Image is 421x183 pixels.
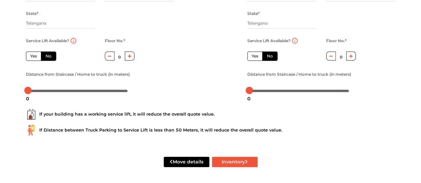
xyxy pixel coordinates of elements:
[326,37,346,45] label: Floor No.
[26,109,37,120] img: ...
[164,157,209,167] button: Move details
[23,93,32,104] div: 0
[26,70,130,79] label: Distance from Staircase / Home to truck (in meters)
[262,51,278,61] label: No
[247,70,351,79] label: Distance from Staircase / Home to truck (in meters)
[26,9,38,18] label: State
[26,37,69,45] label: Service Lift Available?
[26,125,395,136] div: If Distance between Truck Parking to Service Lift is less than 50 Meters, it will reduce the over...
[245,93,253,104] div: 0
[247,37,291,45] label: Service Lift Available?
[105,37,125,45] label: Floor No.
[212,157,258,167] button: Inventory
[41,51,56,61] label: No
[247,51,263,61] label: Yes
[26,125,37,136] img: ...
[26,51,41,61] label: Yes
[247,9,260,18] label: State
[26,109,395,120] div: If your building has a working service lift, it will reduce the overall quote value.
